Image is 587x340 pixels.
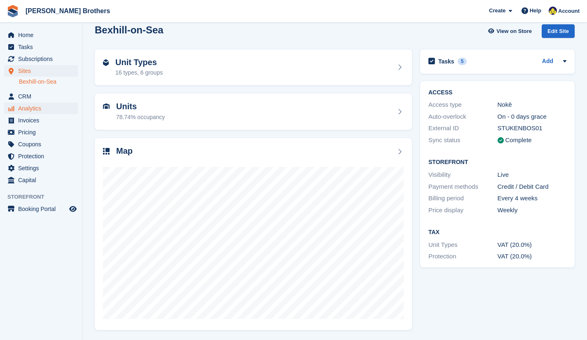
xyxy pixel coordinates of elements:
[489,7,505,15] span: Create
[115,68,163,77] div: 16 types, 6 groups
[18,65,68,77] span: Sites
[4,29,78,41] a: menu
[496,27,532,35] span: View on Store
[4,203,78,215] a: menu
[4,174,78,186] a: menu
[103,59,109,66] img: unit-type-icn-2b2737a686de81e16bb02015468b77c625bbabd49415b5ef34ead5e3b44a266d.svg
[458,58,467,65] div: 5
[4,91,78,102] a: menu
[558,7,580,15] span: Account
[4,103,78,114] a: menu
[498,170,567,180] div: Live
[505,136,532,145] div: Complete
[95,138,412,331] a: Map
[116,102,165,111] h2: Units
[549,7,557,15] img: Cameron
[18,203,68,215] span: Booking Portal
[498,124,567,133] div: STUKENBOS01
[498,206,567,215] div: Weekly
[18,127,68,138] span: Pricing
[7,193,82,201] span: Storefront
[428,252,498,261] div: Protection
[4,162,78,174] a: menu
[438,58,454,65] h2: Tasks
[116,113,165,122] div: 78.74% occupancy
[428,206,498,215] div: Price display
[542,24,575,38] div: Edit Site
[428,89,566,96] h2: ACCESS
[428,240,498,250] div: Unit Types
[428,159,566,166] h2: Storefront
[18,150,68,162] span: Protection
[18,29,68,41] span: Home
[4,65,78,77] a: menu
[4,138,78,150] a: menu
[428,112,498,122] div: Auto-overlock
[95,94,412,130] a: Units 78.74% occupancy
[68,204,78,214] a: Preview store
[428,136,498,145] div: Sync status
[487,24,535,38] a: View on Store
[7,5,19,17] img: stora-icon-8386f47178a22dfd0bd8f6a31ec36ba5ce8667c1dd55bd0f319d3a0aa187defe.svg
[428,182,498,192] div: Payment methods
[18,138,68,150] span: Coupons
[428,194,498,203] div: Billing period
[498,112,567,122] div: On - 0 days grace
[542,24,575,41] a: Edit Site
[19,78,78,86] a: Bexhill-on-Sea
[4,150,78,162] a: menu
[530,7,541,15] span: Help
[116,146,133,156] h2: Map
[103,103,110,109] img: unit-icn-7be61d7bf1b0ce9d3e12c5938cc71ed9869f7b940bace4675aadf7bd6d80202e.svg
[498,100,567,110] div: Nokē
[18,103,68,114] span: Analytics
[428,229,566,236] h2: Tax
[4,115,78,126] a: menu
[95,24,164,35] h2: Bexhill-on-Sea
[498,240,567,250] div: VAT (20.0%)
[498,194,567,203] div: Every 4 weeks
[428,170,498,180] div: Visibility
[18,162,68,174] span: Settings
[18,53,68,65] span: Subscriptions
[18,174,68,186] span: Capital
[18,115,68,126] span: Invoices
[95,49,412,86] a: Unit Types 16 types, 6 groups
[18,91,68,102] span: CRM
[542,57,553,66] a: Add
[4,127,78,138] a: menu
[428,100,498,110] div: Access type
[22,4,113,18] a: [PERSON_NAME] Brothers
[498,182,567,192] div: Credit / Debit Card
[4,53,78,65] a: menu
[103,148,110,155] img: map-icn-33ee37083ee616e46c38cad1a60f524a97daa1e2b2c8c0bc3eb3415660979fc1.svg
[498,252,567,261] div: VAT (20.0%)
[428,124,498,133] div: External ID
[18,41,68,53] span: Tasks
[4,41,78,53] a: menu
[115,58,163,67] h2: Unit Types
